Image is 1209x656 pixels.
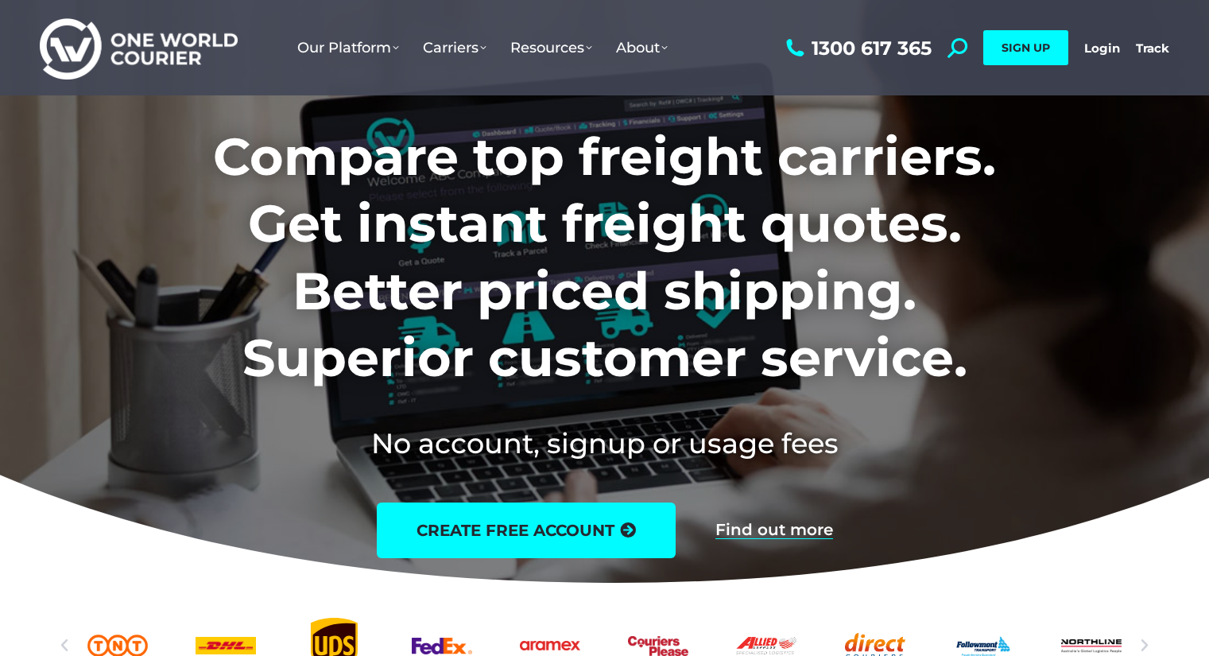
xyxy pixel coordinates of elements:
span: Our Platform [297,39,399,56]
a: About [604,23,680,72]
a: create free account [377,503,676,558]
a: Resources [498,23,604,72]
span: About [616,39,668,56]
img: One World Courier [40,16,238,80]
a: Login [1084,41,1120,56]
span: Resources [510,39,592,56]
a: 1300 617 365 [782,38,932,58]
a: Carriers [411,23,498,72]
h1: Compare top freight carriers. Get instant freight quotes. Better priced shipping. Superior custom... [108,123,1101,392]
a: Track [1136,41,1169,56]
a: Our Platform [285,23,411,72]
span: Carriers [423,39,486,56]
a: Find out more [715,522,833,539]
span: SIGN UP [1002,41,1050,55]
h2: No account, signup or usage fees [108,424,1101,463]
a: SIGN UP [983,30,1068,65]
